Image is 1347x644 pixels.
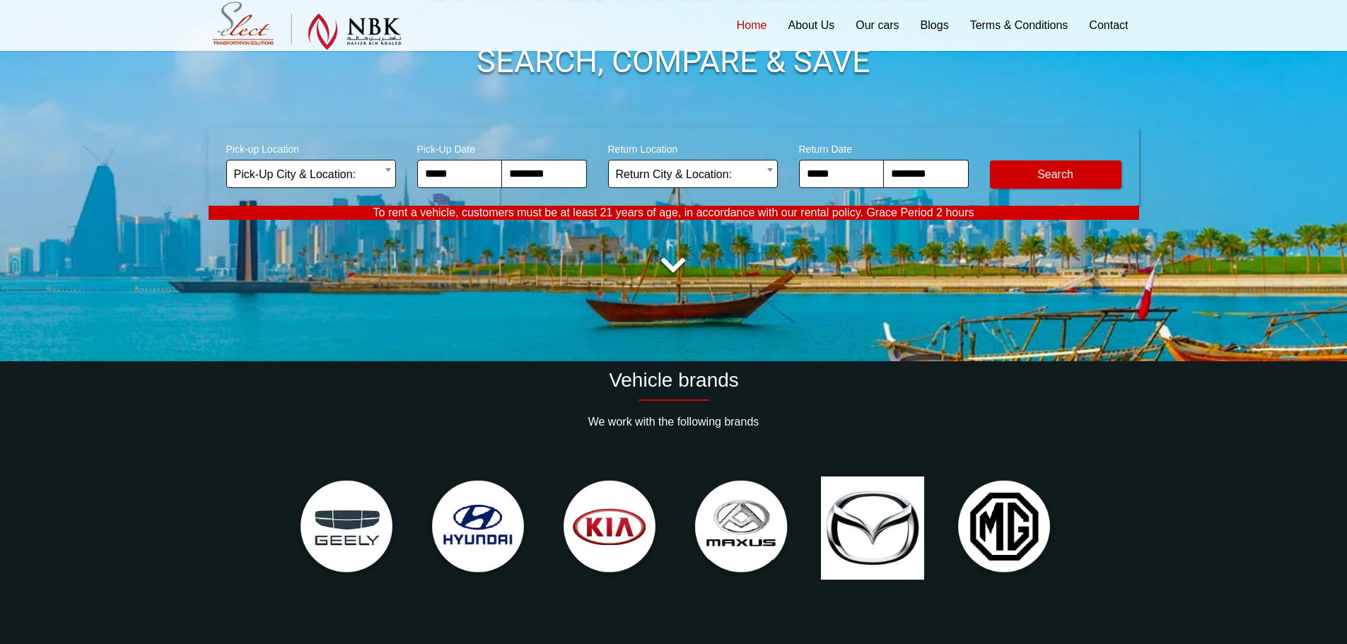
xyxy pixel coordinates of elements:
[551,469,668,587] img: Kia
[209,206,1139,220] p: To rent a vehicle, customers must be at least 21 years of age, in accordance with our rental poli...
[616,160,770,189] span: Return City & Location:
[226,134,396,160] span: Pick-up Location
[814,469,931,587] img: Mazda
[209,368,1139,392] h2: Vehicle brands
[608,134,778,160] span: Return Location
[608,160,778,188] span: Return City & Location:
[945,469,1063,587] img: MG
[288,469,405,587] img: Geely
[209,45,1139,78] h1: SEARCH, COMPARE & SAVE
[234,160,388,189] span: Pick-Up City & Location:
[419,469,537,587] img: Hyundai
[212,1,402,50] img: Select Rent a Car
[209,415,1139,429] p: We work with the following brands
[682,469,800,587] img: Maxus
[990,160,1121,189] button: Modify Search
[226,160,396,188] span: Pick-Up City & Location:
[799,134,969,160] span: Return Date
[417,134,587,160] span: Pick-Up Date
